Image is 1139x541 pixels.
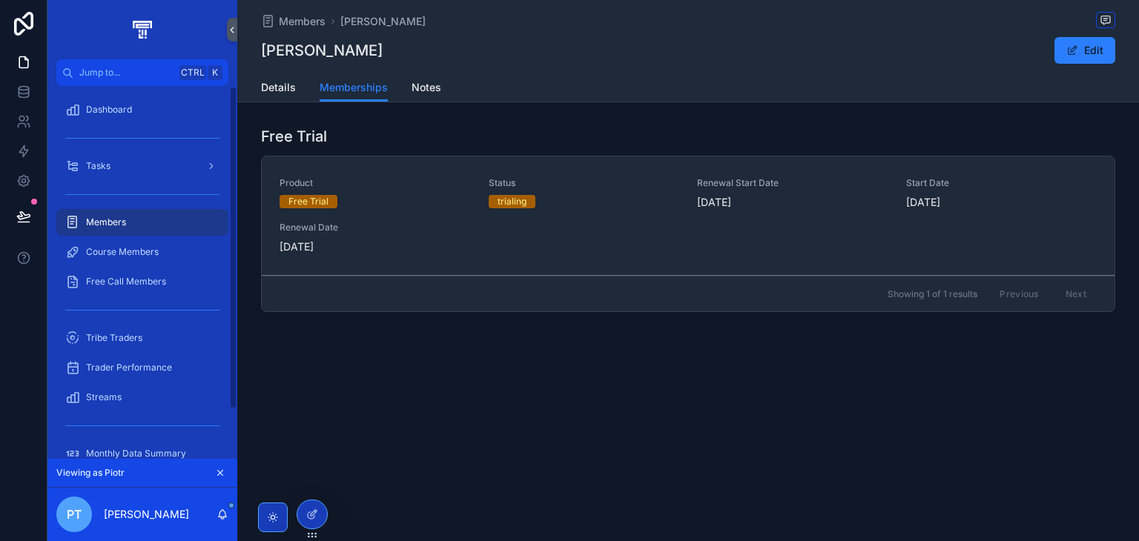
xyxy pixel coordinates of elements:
span: Memberships [320,80,388,95]
span: Ctrl [179,65,206,80]
span: Members [86,216,126,228]
div: trialing [498,195,526,208]
a: Trader Performance [56,354,228,381]
span: Status [489,177,680,189]
div: Free Trial [288,195,329,208]
a: Tribe Traders [56,325,228,351]
span: Monthly Data Summary [86,448,186,459]
a: Tasks [56,153,228,179]
span: [DATE] [906,195,1097,210]
button: Jump to...CtrlK [56,59,228,86]
span: K [209,67,221,79]
span: Free Call Members [86,276,166,288]
span: Start Date [906,177,1097,189]
span: [DATE] [697,195,888,210]
span: Renewal Start Date [697,177,888,189]
span: Trader Performance [86,362,172,374]
h1: Free Trial [261,126,327,147]
img: App logo [130,18,154,42]
span: [DATE] [280,239,471,254]
span: Renewal Date [280,222,471,233]
span: Course Members [86,246,159,258]
div: scrollable content [47,86,237,459]
a: Monthly Data Summary [56,440,228,467]
span: Tasks [86,160,110,172]
a: Course Members [56,239,228,265]
a: Members [261,14,326,29]
span: Product [280,177,471,189]
span: Viewing as Piotr [56,467,125,479]
a: Notes [412,74,441,104]
span: Dashboard [86,104,132,116]
p: [PERSON_NAME] [104,507,189,522]
button: Edit [1054,37,1115,64]
span: Tribe Traders [86,332,142,344]
span: Details [261,80,296,95]
a: Details [261,74,296,104]
a: Streams [56,384,228,411]
a: Free Call Members [56,268,228,295]
span: Jump to... [79,67,174,79]
span: Members [279,14,326,29]
a: Memberships [320,74,388,102]
a: Members [56,209,228,236]
a: [PERSON_NAME] [340,14,426,29]
span: PT [67,505,82,523]
a: Dashboard [56,96,228,123]
span: Showing 1 of 1 results [888,288,977,300]
span: Notes [412,80,441,95]
h1: [PERSON_NAME] [261,40,383,61]
span: Streams [86,391,122,403]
